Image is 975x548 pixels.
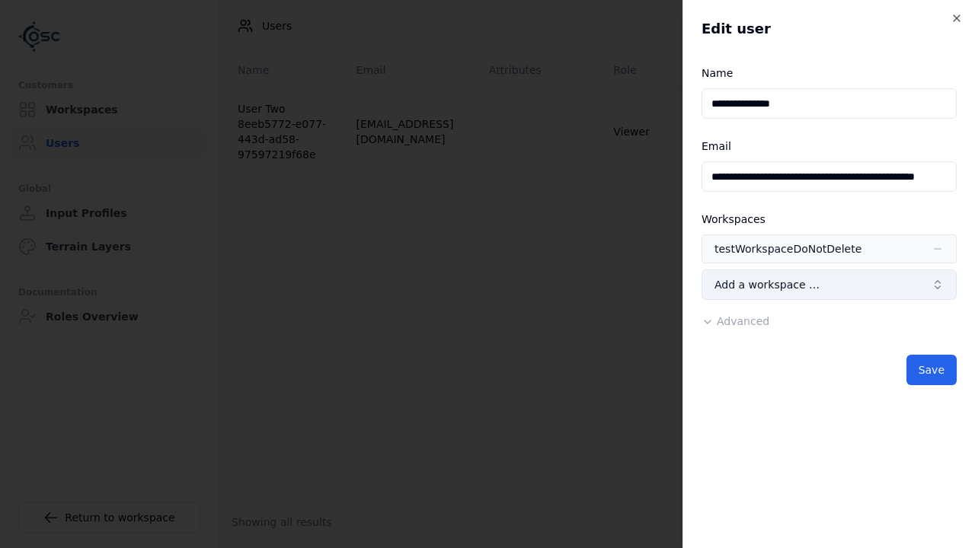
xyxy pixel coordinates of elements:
[714,277,820,292] span: Add a workspace …
[702,67,733,79] label: Name
[702,18,957,40] h2: Edit user
[906,355,957,385] button: Save
[702,140,731,152] label: Email
[702,213,766,225] label: Workspaces
[717,315,769,327] span: Advanced
[702,314,769,329] button: Advanced
[714,241,862,256] div: testWorkspaceDoNotDelete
